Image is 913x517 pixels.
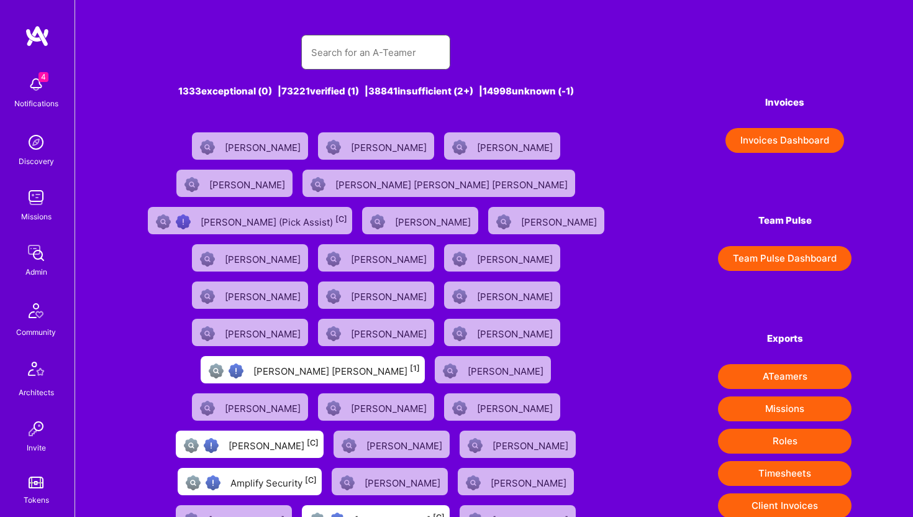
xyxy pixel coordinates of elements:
div: [PERSON_NAME] [225,324,303,341]
a: Not fully vettedHigh Potential User[PERSON_NAME] (Pick Assist)[C] [143,202,357,239]
img: Not Scrubbed [443,364,458,378]
a: Not fully vettedHigh Potential User[PERSON_NAME] [PERSON_NAME][1] [196,351,430,388]
div: [PERSON_NAME] [209,175,288,191]
div: [PERSON_NAME] [395,213,473,229]
button: Team Pulse Dashboard [718,246,852,271]
div: [PERSON_NAME] [493,436,571,452]
a: Not fully vettedHigh Potential UserAmplify Security[C] [173,463,327,500]
div: 1333 exceptional (0) | 73221 verified (1) | 38841 insufficient (2+) | 14998 unknown (-1) [137,85,615,98]
span: 4 [39,72,48,82]
img: Not fully vetted [184,438,199,453]
img: Not Scrubbed [326,289,341,304]
div: [PERSON_NAME] [225,250,303,266]
a: Not Scrubbed[PERSON_NAME] [313,314,439,351]
img: Not Scrubbed [326,252,341,267]
img: Not Scrubbed [200,326,215,341]
img: Not Scrubbed [468,438,483,453]
div: [PERSON_NAME] [366,436,445,452]
div: [PERSON_NAME] [225,399,303,415]
a: Not Scrubbed[PERSON_NAME] [439,277,565,314]
input: Search for an A-Teamer [311,37,440,68]
img: teamwork [24,185,48,210]
a: Not Scrubbed[PERSON_NAME] [453,463,579,500]
div: [PERSON_NAME] [365,474,443,490]
img: Not Scrubbed [452,140,467,155]
h4: Team Pulse [718,215,852,226]
div: Missions [21,210,52,223]
a: Not Scrubbed[PERSON_NAME] [313,239,439,277]
a: Not Scrubbed[PERSON_NAME] [313,277,439,314]
a: Not fully vettedHigh Potential User[PERSON_NAME][C] [171,426,329,463]
img: Not Scrubbed [311,177,325,192]
div: Community [16,326,56,339]
div: Notifications [14,97,58,110]
img: admin teamwork [24,240,48,265]
div: Architects [19,386,54,399]
img: logo [25,25,50,47]
div: [PERSON_NAME] [477,324,555,341]
img: High Potential User [206,475,220,490]
div: [PERSON_NAME] [351,399,429,415]
img: Not Scrubbed [452,326,467,341]
sup: [C] [335,214,347,224]
img: High Potential User [204,438,219,453]
a: Invoices Dashboard [718,128,852,153]
a: Not Scrubbed[PERSON_NAME] [313,127,439,165]
img: Not Scrubbed [326,401,341,416]
div: [PERSON_NAME] (Pick Assist) [201,213,347,229]
a: Not Scrubbed[PERSON_NAME] [455,426,581,463]
a: Not Scrubbed[PERSON_NAME] [313,388,439,426]
img: Not Scrubbed [452,289,467,304]
div: [PERSON_NAME] [477,138,555,154]
img: Not Scrubbed [200,252,215,267]
sup: [C] [307,438,319,447]
img: Not Scrubbed [342,438,357,453]
div: Admin [25,265,47,278]
img: Not fully vetted [209,364,224,378]
img: Community [21,296,51,326]
img: High Potential User [176,214,191,229]
sup: [1] [410,364,420,373]
a: Not Scrubbed[PERSON_NAME] [439,127,565,165]
a: Not Scrubbed[PERSON_NAME] [187,277,313,314]
div: [PERSON_NAME] [225,138,303,154]
a: Not Scrubbed[PERSON_NAME] [187,127,313,165]
div: [PERSON_NAME] [477,399,555,415]
img: Not Scrubbed [340,475,355,490]
button: Invoices Dashboard [725,128,844,153]
div: [PERSON_NAME] [521,213,599,229]
img: Not Scrubbed [184,177,199,192]
div: [PERSON_NAME] [PERSON_NAME] [PERSON_NAME] [335,175,570,191]
sup: [C] [305,475,317,485]
a: Not Scrubbed[PERSON_NAME] [439,314,565,351]
div: Tokens [24,493,49,506]
img: Not Scrubbed [200,401,215,416]
img: Invite [24,416,48,441]
img: Not Scrubbed [466,475,481,490]
h4: Exports [718,333,852,344]
img: bell [24,72,48,97]
div: [PERSON_NAME] [477,287,555,303]
img: Not Scrubbed [200,140,215,155]
button: ATeamers [718,364,852,389]
div: [PERSON_NAME] [351,324,429,341]
a: Not Scrubbed[PERSON_NAME] [430,351,556,388]
img: Not Scrubbed [496,214,511,229]
div: [PERSON_NAME] [491,474,569,490]
img: Not Scrubbed [452,401,467,416]
div: Amplify Security [230,474,317,490]
img: Not Scrubbed [326,140,341,155]
a: Not Scrubbed[PERSON_NAME] [187,314,313,351]
div: [PERSON_NAME] [468,362,546,378]
a: Not Scrubbed[PERSON_NAME] [187,239,313,277]
img: Architects [21,356,51,386]
a: Not Scrubbed[PERSON_NAME] [329,426,455,463]
div: [PERSON_NAME] [229,436,319,452]
button: Roles [718,429,852,454]
img: discovery [24,130,48,155]
a: Not Scrubbed[PERSON_NAME] [439,239,565,277]
img: Not fully vetted [186,475,201,490]
div: Discovery [19,155,54,168]
div: [PERSON_NAME] [225,287,303,303]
